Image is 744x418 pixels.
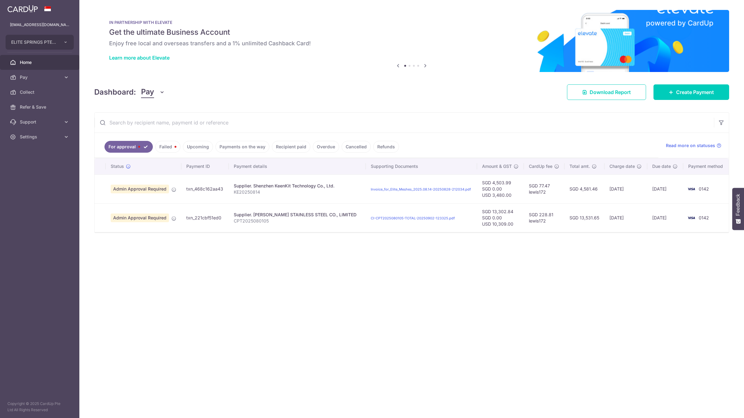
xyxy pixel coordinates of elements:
span: Due date [652,163,671,169]
span: Settings [20,134,61,140]
td: [DATE] [647,203,683,232]
a: Download Report [567,84,646,100]
a: Refunds [373,141,399,153]
img: Renovation banner [94,10,729,72]
span: CardUp fee [529,163,552,169]
h4: Dashboard: [94,87,136,98]
a: Recipient paid [272,141,310,153]
span: Total amt. [569,163,590,169]
p: KE20250814 [234,189,361,195]
span: 0142 [699,215,709,220]
p: IN PARTNERSHIP WITH ELEVATE [109,20,714,25]
span: Download Report [590,88,631,96]
span: Charge date [609,163,635,169]
a: Invoice_for_Elite_Meshes_2025.08.14-20250828-212034.pdf [371,187,471,191]
div: Supplier. [PERSON_NAME] STAINLESS STEEL CO., LIMITED [234,212,361,218]
th: Supporting Documents [366,158,477,174]
span: Amount & GST [482,163,512,169]
td: txn_468c162aa43 [181,174,228,203]
img: Bank Card [685,214,697,222]
span: Create Payment [676,88,714,96]
span: ELITE SPRINGS PTE. LTD. [11,39,57,45]
td: SGD 13,302.84 SGD 0.00 USD 10,309.00 [477,203,524,232]
div: Supplier. Shenzhen KeenKit Technology Co., Ltd. [234,183,361,189]
td: [DATE] [604,174,647,203]
span: Admin Approval Required [111,185,169,193]
td: txn_221cbf51ed0 [181,203,228,232]
a: Upcoming [183,141,213,153]
img: Bank Card [685,185,697,193]
a: Cancelled [342,141,371,153]
span: Support [20,119,61,125]
a: Overdue [313,141,339,153]
span: Read more on statuses [666,142,715,149]
a: CI-CPT2025080105-TOTAL-20250902-123325.pdf [371,216,455,220]
a: Payments on the way [215,141,269,153]
span: Collect [20,89,61,95]
a: For approval [104,141,153,153]
td: SGD 13,531.65 [565,203,604,232]
th: Payment ID [181,158,228,174]
span: Feedback [735,194,741,216]
td: SGD 4,503.99 SGD 0.00 USD 3,480.00 [477,174,524,203]
button: Feedback - Show survey [732,188,744,230]
button: Pay [141,86,165,98]
span: Pay [141,86,154,98]
button: ELITE SPRINGS PTE. LTD. [6,35,74,50]
h6: Enjoy free local and overseas transfers and a 1% unlimited Cashback Card! [109,40,714,47]
td: SGD 4,581.46 [565,174,604,203]
span: Home [20,59,61,65]
span: Refer & Save [20,104,61,110]
span: Status [111,163,124,169]
th: Payment details [229,158,366,174]
td: [DATE] [647,174,683,203]
th: Payment method [683,158,731,174]
td: [DATE] [604,203,647,232]
a: Failed [155,141,180,153]
td: SGD 77.47 lewis172 [524,174,565,203]
img: CardUp [7,5,38,12]
input: Search by recipient name, payment id or reference [95,113,714,133]
p: [EMAIL_ADDRESS][DOMAIN_NAME] [10,22,69,28]
a: Create Payment [653,84,729,100]
span: Admin Approval Required [111,213,169,222]
h5: Get the ultimate Business Account [109,27,714,37]
a: Read more on statuses [666,142,721,149]
span: Pay [20,74,61,80]
a: Learn more about Elevate [109,55,170,61]
td: SGD 228.81 lewis172 [524,203,565,232]
span: 0142 [699,186,709,191]
p: CPT2025080105 [234,218,361,224]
